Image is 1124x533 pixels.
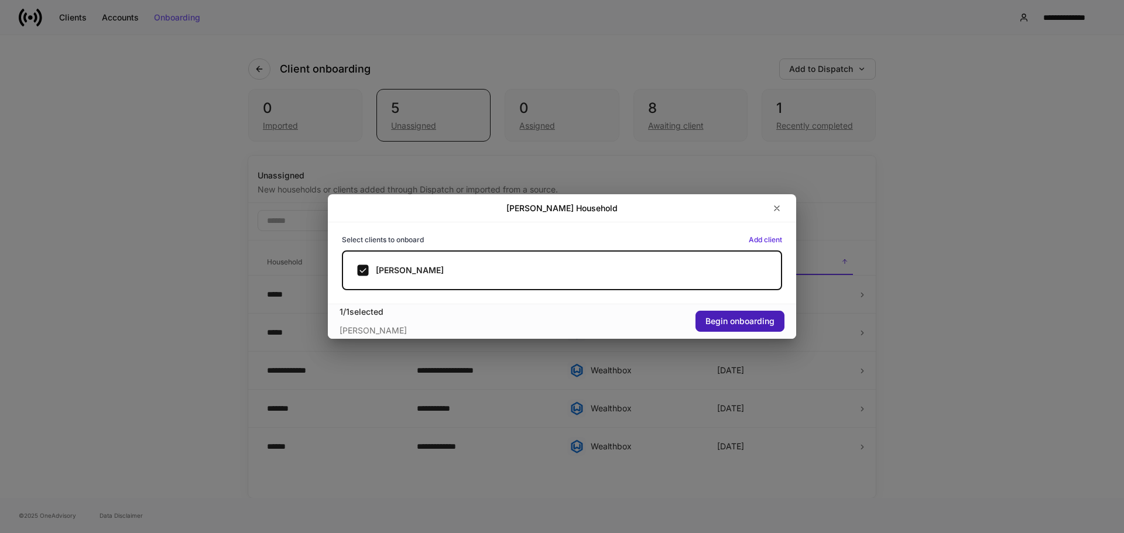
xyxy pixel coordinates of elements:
h5: [PERSON_NAME] [376,264,444,276]
h2: [PERSON_NAME] Household [506,202,618,214]
div: Begin onboarding [705,317,775,325]
div: 1 / 1 selected [340,306,562,318]
h6: Select clients to onboard [342,234,424,245]
label: [PERSON_NAME] [342,250,782,290]
button: Begin onboarding [695,311,784,332]
button: Add client [749,236,782,243]
div: [PERSON_NAME] [340,318,562,336]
